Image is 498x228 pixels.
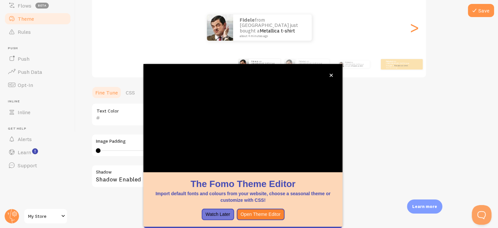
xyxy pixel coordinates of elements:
[468,4,494,17] button: Save
[240,17,255,23] strong: Fidele
[299,60,305,63] strong: Fidele
[18,29,31,35] span: Rules
[32,148,38,154] svg: <p>Watch New Feature Tutorials!</p>
[472,205,491,225] iframe: Help Scout Beacon - Open
[394,64,408,67] a: Metallica t-shirt
[91,86,122,99] a: Fine Tune
[18,109,30,115] span: Inline
[328,72,335,79] button: close,
[4,146,71,159] a: Learn
[251,60,278,68] p: from [GEOGRAPHIC_DATA] just bought a
[18,15,34,22] span: Theme
[4,65,71,78] a: Push Data
[18,2,31,9] span: Flows
[207,14,233,41] img: Fomo
[386,67,412,68] small: about 4 minutes ago
[35,3,49,9] span: beta
[151,177,335,190] h1: The Fomo Theme Editor
[299,60,326,68] p: from [GEOGRAPHIC_DATA] just bought a
[240,34,303,38] small: about 4 minutes ago
[96,138,283,144] label: Image Padding
[4,25,71,38] a: Rules
[410,4,418,51] div: Next slide
[237,209,285,220] button: Open Theme Editor
[345,61,367,68] p: from [GEOGRAPHIC_DATA] just bought a
[407,199,442,214] div: Learn more
[18,69,42,75] span: Push Data
[151,190,335,203] p: Import default fonts and colours from your website, choose a seasonal theme or customize with CSS!
[202,209,234,220] button: Watch Later
[8,46,71,51] span: Push
[4,133,71,146] a: Alerts
[352,65,363,67] a: Metallica t-shirt
[386,60,412,68] p: from [GEOGRAPHIC_DATA] just bought a
[8,127,71,131] span: Get Help
[4,106,71,119] a: Inline
[251,60,257,63] strong: Fidele
[4,159,71,172] a: Support
[260,28,295,34] a: Metallica t-shirt
[18,82,33,88] span: Opt-In
[4,12,71,25] a: Theme
[240,17,305,38] p: from [GEOGRAPHIC_DATA] just bought a
[18,136,32,142] span: Alerts
[386,60,392,63] strong: Fidele
[238,59,249,70] img: Fomo
[18,162,37,169] span: Support
[4,78,71,92] a: Opt-In
[18,55,29,62] span: Push
[285,59,295,70] img: Fomo
[122,86,139,99] a: CSS
[412,203,437,210] p: Learn more
[345,61,350,63] strong: Fidele
[143,64,342,228] div: The Fomo Theme EditorImport default fonts and colours from your website, choose a seasonal theme ...
[339,62,344,67] img: Fomo
[91,165,288,189] div: Shadow Enabled
[18,149,31,155] span: Learn
[4,52,71,65] a: Push
[8,99,71,104] span: Inline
